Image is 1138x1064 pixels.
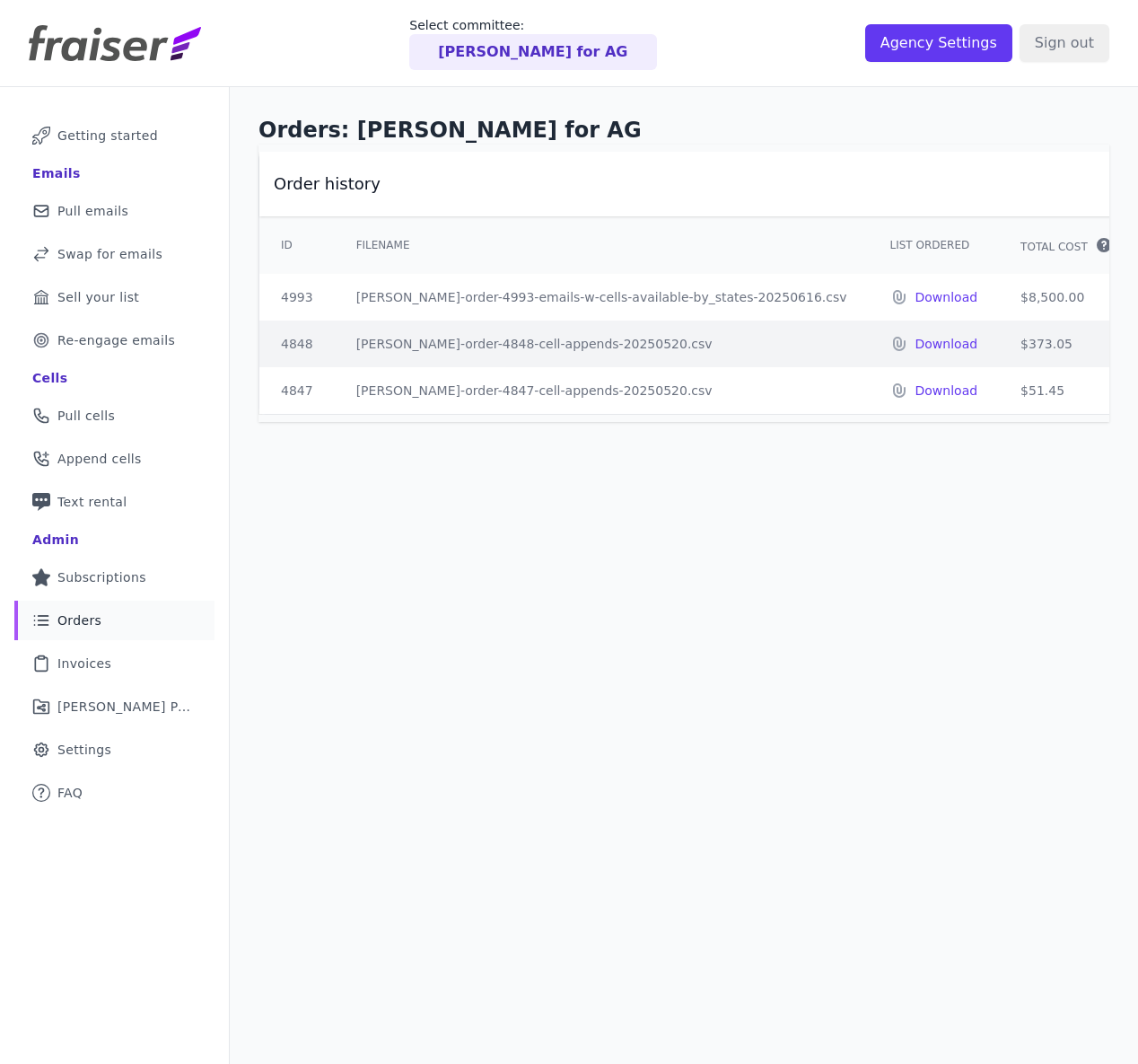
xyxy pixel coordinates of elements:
[14,601,214,640] a: Orders
[409,16,656,34] p: Select committee:
[32,531,79,549] div: Admin
[14,191,214,231] a: Pull emails
[14,730,214,769] a: Settings
[14,773,214,813] a: FAQ
[57,407,115,425] span: Pull cells
[14,277,214,317] a: Sell your list
[14,644,214,683] a: Invoices
[57,784,83,802] span: FAQ
[335,321,869,367] td: [PERSON_NAME]-order-4848-cell-appends-20250520.csv
[14,396,214,435] a: Pull cells
[29,25,201,61] img: Fraiser Logo
[14,234,214,274] a: Swap for emails
[259,321,335,367] td: 4848
[915,382,978,400] a: Download
[259,216,335,274] th: ID
[14,687,214,726] a: [PERSON_NAME] Performance
[57,288,139,306] span: Sell your list
[438,41,627,63] p: [PERSON_NAME] for AG
[409,16,656,70] a: Select committee: [PERSON_NAME] for AG
[14,439,214,479] a: Append cells
[32,164,81,182] div: Emails
[57,698,193,716] span: [PERSON_NAME] Performance
[57,245,162,263] span: Swap for emails
[1020,240,1088,254] span: Total Cost
[57,655,111,673] span: Invoices
[57,450,142,468] span: Append cells
[335,216,869,274] th: Filename
[1020,24,1109,62] input: Sign out
[14,321,214,360] a: Re-engage emails
[57,127,158,145] span: Getting started
[14,558,214,597] a: Subscriptions
[258,116,1109,145] h1: Orders: [PERSON_NAME] for AG
[57,741,111,759] span: Settings
[57,493,127,511] span: Text rental
[865,24,1012,62] input: Agency Settings
[57,568,146,586] span: Subscriptions
[335,274,869,321] td: [PERSON_NAME]-order-4993-emails-w-cells-available-by_states-20250616.csv
[869,216,1000,274] th: List Ordered
[915,335,978,353] a: Download
[32,369,67,387] div: Cells
[57,611,101,629] span: Orders
[57,202,128,220] span: Pull emails
[259,274,335,321] td: 4993
[57,331,175,349] span: Re-engage emails
[915,288,978,306] a: Download
[259,367,335,414] td: 4847
[14,116,214,155] a: Getting started
[335,367,869,414] td: [PERSON_NAME]-order-4847-cell-appends-20250520.csv
[14,482,214,522] a: Text rental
